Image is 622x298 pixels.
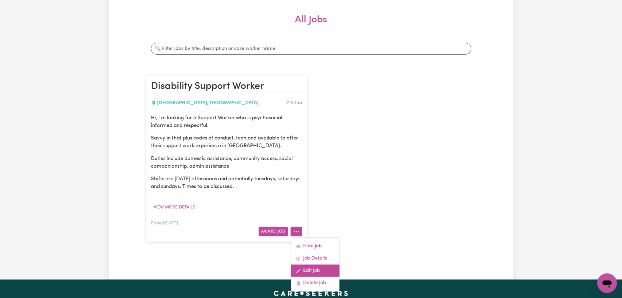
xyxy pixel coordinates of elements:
[151,175,302,190] p: Shifts are [DATE] afternoons and potentially tuesdays, saturdays and sundays. Times to be discussed.
[286,99,302,107] div: Job ID #15058
[274,291,348,296] a: Careseekers home page
[291,252,339,265] a: Job Details
[291,240,339,252] a: Hide Job
[151,43,471,55] input: 🔍 Filter jobs by title, description or care worker name
[151,81,302,93] h2: Disability Support Worker
[597,273,617,293] iframe: Button to launch messaging window
[291,265,339,277] a: Edit Job
[259,227,288,236] button: Award Job
[151,155,302,170] p: Duties include domestic assistance, community access, social companionship, admin assistance
[151,99,286,107] div: [GEOGRAPHIC_DATA] , [GEOGRAPHIC_DATA]
[151,221,178,225] span: Posted: [DATE]
[151,134,302,150] p: Savvy in that plus codes of conduct, tech and available to offer their support work experience in...
[291,237,340,292] div: More options
[291,277,339,289] a: Delete Job
[151,114,302,129] p: Hi, I m looking for a Support Worker who is psychosocial informed and respectful.
[151,203,198,212] button: View more details
[291,227,302,236] button: More options
[146,14,476,36] h2: All Jobs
